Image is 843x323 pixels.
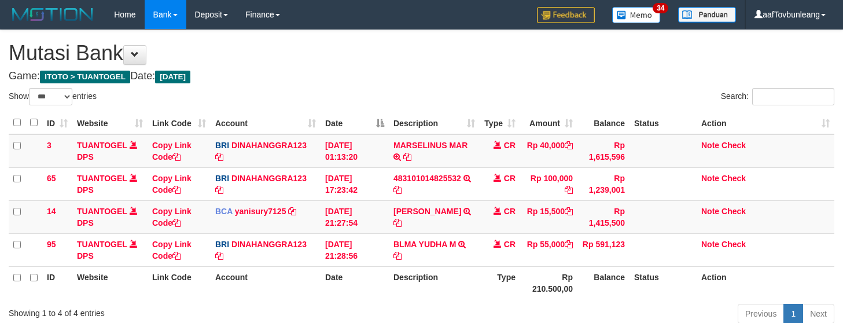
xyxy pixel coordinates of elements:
[630,112,697,134] th: Status
[577,112,630,134] th: Balance
[9,303,343,319] div: Showing 1 to 4 of 4 entries
[520,112,577,134] th: Amount: activate to sort column ascending
[393,240,456,249] a: BLMA YUDHA M
[152,141,192,161] a: Copy Link Code
[47,240,56,249] span: 95
[389,266,480,299] th: Description
[393,185,402,194] a: Copy 483101014825532 to clipboard
[152,240,192,260] a: Copy Link Code
[47,174,56,183] span: 65
[9,42,834,65] h1: Mutasi Bank
[72,200,148,233] td: DPS
[520,167,577,200] td: Rp 100,000
[215,141,229,150] span: BRI
[520,134,577,168] td: Rp 40,000
[697,266,834,299] th: Action
[9,6,97,23] img: MOTION_logo.png
[565,240,573,249] a: Copy Rp 55,000 to clipboard
[215,152,223,161] a: Copy DINAHANGGRA123 to clipboard
[701,240,719,249] a: Note
[504,240,516,249] span: CR
[40,71,130,83] span: ITOTO > TUANTOGEL
[520,233,577,266] td: Rp 55,000
[9,71,834,82] h4: Game: Date:
[215,185,223,194] a: Copy DINAHANGGRA123 to clipboard
[520,266,577,299] th: Rp 210.500,00
[752,88,834,105] input: Search:
[389,112,480,134] th: Description: activate to sort column ascending
[77,174,127,183] a: TUANTOGEL
[9,88,97,105] label: Show entries
[215,240,229,249] span: BRI
[721,141,746,150] a: Check
[577,167,630,200] td: Rp 1,239,001
[152,207,192,227] a: Copy Link Code
[480,266,520,299] th: Type
[42,112,72,134] th: ID: activate to sort column ascending
[577,266,630,299] th: Balance
[321,266,389,299] th: Date
[701,141,719,150] a: Note
[577,233,630,266] td: Rp 591,123
[72,266,148,299] th: Website
[231,141,307,150] a: DINAHANGGRA123
[504,141,516,150] span: CR
[231,174,307,183] a: DINAHANGGRA123
[701,207,719,216] a: Note
[565,141,573,150] a: Copy Rp 40,000 to clipboard
[235,207,286,216] a: yanisury7125
[393,251,402,260] a: Copy BLMA YUDHA M to clipboard
[211,266,321,299] th: Account
[480,112,520,134] th: Type: activate to sort column ascending
[721,207,746,216] a: Check
[152,174,192,194] a: Copy Link Code
[42,266,72,299] th: ID
[155,71,190,83] span: [DATE]
[72,233,148,266] td: DPS
[321,167,389,200] td: [DATE] 17:23:42
[504,174,516,183] span: CR
[72,112,148,134] th: Website: activate to sort column ascending
[721,174,746,183] a: Check
[77,207,127,216] a: TUANTOGEL
[77,141,127,150] a: TUANTOGEL
[215,174,229,183] span: BRI
[520,200,577,233] td: Rp 15,500
[577,134,630,168] td: Rp 1,615,596
[47,141,51,150] span: 3
[215,251,223,260] a: Copy DINAHANGGRA123 to clipboard
[612,7,661,23] img: Button%20Memo.svg
[393,207,461,216] a: [PERSON_NAME]
[653,3,668,13] span: 34
[215,207,233,216] span: BCA
[321,233,389,266] td: [DATE] 21:28:56
[29,88,72,105] select: Showentries
[72,134,148,168] td: DPS
[721,88,834,105] label: Search:
[565,207,573,216] a: Copy Rp 15,500 to clipboard
[393,218,402,227] a: Copy SUSI SULASTRI to clipboard
[537,7,595,23] img: Feedback.jpg
[630,266,697,299] th: Status
[72,167,148,200] td: DPS
[393,174,461,183] a: 483101014825532
[393,141,467,150] a: MARSELINUS MAR
[321,200,389,233] td: [DATE] 21:27:54
[577,200,630,233] td: Rp 1,415,500
[321,112,389,134] th: Date: activate to sort column descending
[403,152,411,161] a: Copy MARSELINUS MAR to clipboard
[211,112,321,134] th: Account: activate to sort column ascending
[148,112,211,134] th: Link Code: activate to sort column ascending
[47,207,56,216] span: 14
[678,7,736,23] img: panduan.png
[288,207,296,216] a: Copy yanisury7125 to clipboard
[321,134,389,168] td: [DATE] 01:13:20
[504,207,516,216] span: CR
[701,174,719,183] a: Note
[148,266,211,299] th: Link Code
[77,240,127,249] a: TUANTOGEL
[697,112,834,134] th: Action: activate to sort column ascending
[565,185,573,194] a: Copy Rp 100,000 to clipboard
[721,240,746,249] a: Check
[231,240,307,249] a: DINAHANGGRA123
